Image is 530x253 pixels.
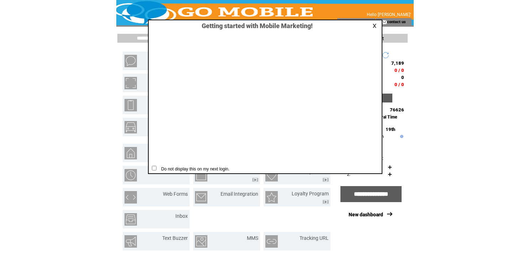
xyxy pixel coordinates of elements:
span: 0 / 0 [394,68,404,73]
img: vehicle-listing.png [124,121,137,133]
img: text-buzzer.png [124,235,137,248]
span: 76626 [390,107,404,112]
span: 0 / 0 [394,82,404,87]
img: mms.png [195,235,207,248]
img: text-blast.png [124,55,137,67]
img: help.gif [398,135,403,138]
img: mobile-coupons.png [124,77,137,89]
img: video.png [252,178,258,182]
a: New dashboard [349,212,383,217]
a: MMS [247,235,258,241]
a: contact us [387,19,406,24]
span: Central Time [372,115,397,120]
img: mobile-websites.png [124,99,137,111]
img: account_icon.gif [348,19,354,25]
img: email-integration.png [195,191,207,204]
a: Loyalty Program [292,191,329,196]
a: Email Integration [221,191,258,197]
img: video.png [323,178,329,182]
img: property-listing.png [124,147,137,159]
img: contact_us_icon.gif [382,19,387,25]
img: video.png [323,200,329,204]
img: birthday-wishes.png [265,169,278,181]
img: text-to-win.png [195,169,207,181]
a: Tracking URL [300,235,329,241]
a: Inbox [175,213,188,219]
span: Do not display this on my next login. [158,167,229,172]
img: loyalty-program.png [265,191,278,204]
a: Web Forms [163,191,188,197]
span: Hello [PERSON_NAME]' [367,12,411,17]
span: 2. [347,172,350,177]
img: tracking-url.png [265,235,278,248]
img: inbox.png [124,213,137,226]
span: 7,189 [391,60,404,66]
img: scheduled-tasks.png [124,169,137,181]
span: 19th [386,127,395,132]
a: Text Buzzer [162,235,188,241]
span: Getting started with Mobile Marketing! [195,22,313,30]
span: 0 [401,75,404,80]
img: web-forms.png [124,191,137,204]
